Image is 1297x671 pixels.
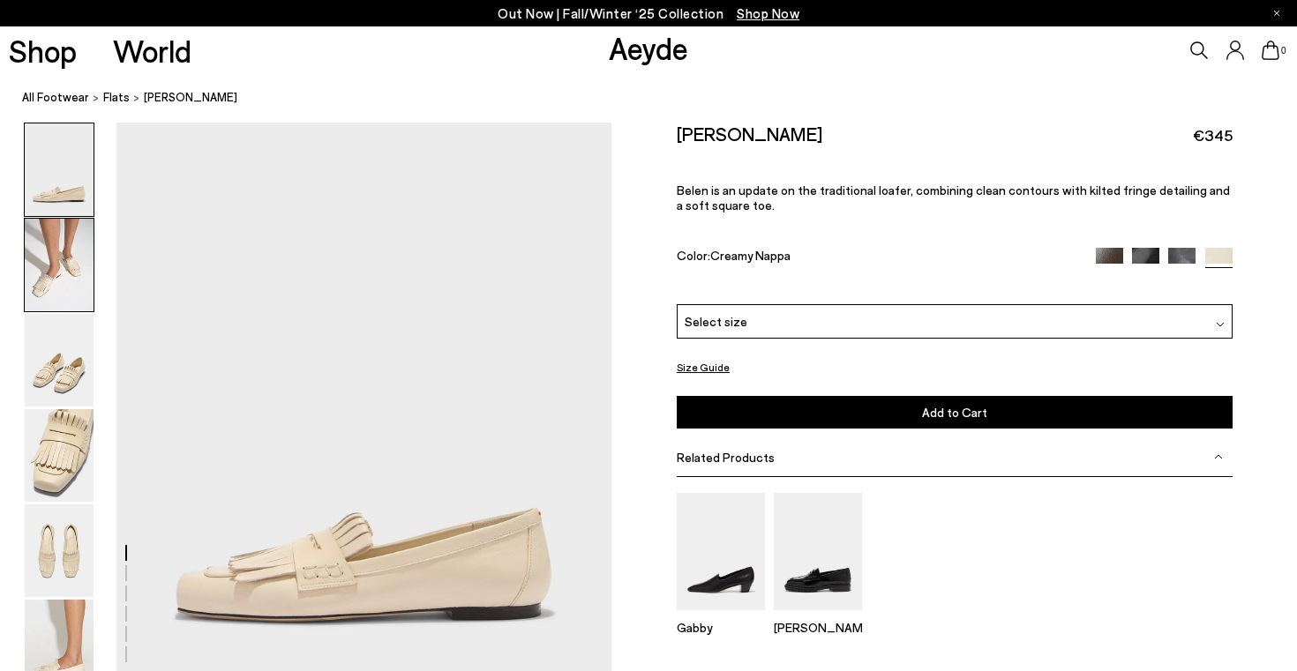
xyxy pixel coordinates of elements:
[25,219,94,311] img: Belen Tassel Loafers - Image 2
[144,88,237,107] span: [PERSON_NAME]
[22,74,1297,123] nav: breadcrumb
[677,450,775,465] span: Related Products
[1193,124,1233,146] span: €345
[677,123,822,145] h2: [PERSON_NAME]
[774,598,862,635] a: Leon Loafers [PERSON_NAME]
[685,312,747,331] span: Select size
[677,493,765,610] img: Gabby Almond-Toe Loafers
[25,409,94,502] img: Belen Tassel Loafers - Image 4
[113,35,191,66] a: World
[774,620,862,635] p: [PERSON_NAME]
[677,356,730,378] button: Size Guide
[737,5,799,21] span: Navigate to /collections/new-in
[25,314,94,406] img: Belen Tassel Loafers - Image 3
[1262,41,1279,60] a: 0
[774,493,862,610] img: Leon Loafers
[677,396,1233,429] button: Add to Cart
[677,248,1078,268] div: Color:
[9,35,77,66] a: Shop
[710,248,791,263] span: Creamy Nappa
[498,3,799,25] p: Out Now | Fall/Winter ‘25 Collection
[25,123,94,216] img: Belen Tassel Loafers - Image 1
[1279,46,1288,56] span: 0
[609,29,688,66] a: Aeyde
[1216,320,1225,329] img: svg%3E
[677,598,765,635] a: Gabby Almond-Toe Loafers Gabby
[103,88,130,107] a: flats
[25,504,94,597] img: Belen Tassel Loafers - Image 5
[22,88,89,107] a: All Footwear
[922,405,987,420] span: Add to Cart
[1214,452,1223,461] img: svg%3E
[677,183,1233,212] p: Belen is an update on the traditional loafer, combining clean contours with kilted fringe detaili...
[103,90,130,104] span: flats
[677,620,765,635] p: Gabby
